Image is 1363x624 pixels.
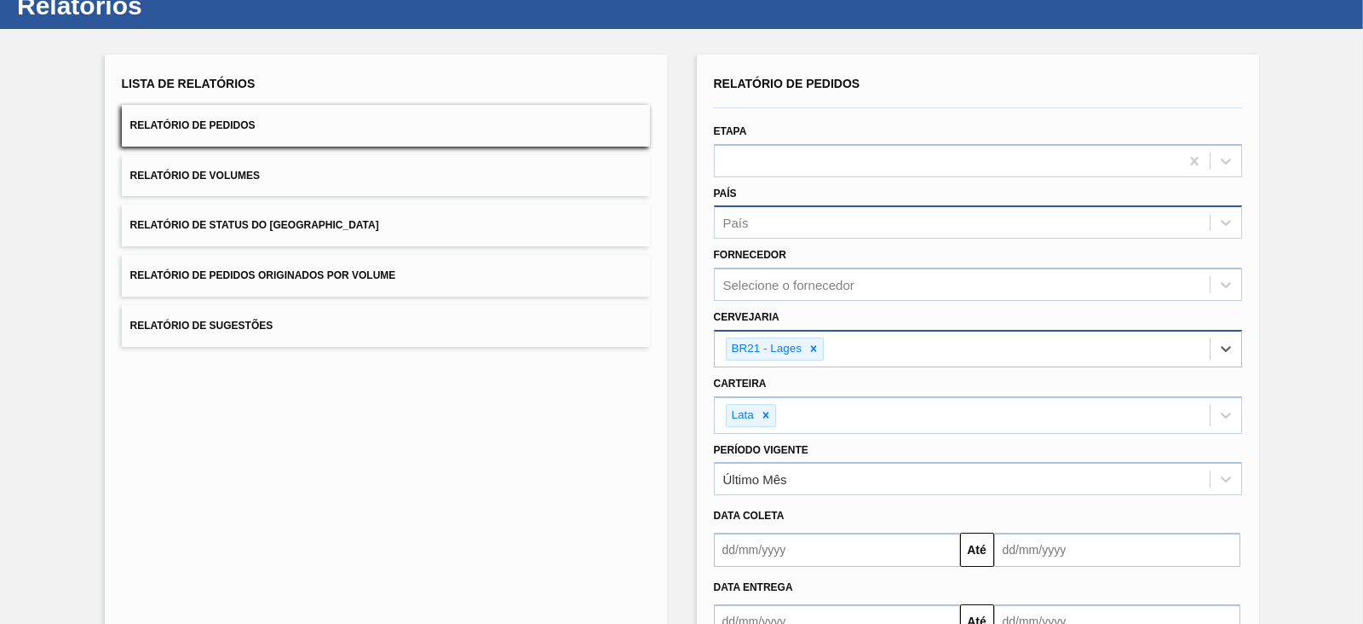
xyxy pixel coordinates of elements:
div: Lata [727,405,756,426]
span: Relatório de Status do [GEOGRAPHIC_DATA] [130,219,379,231]
span: Relatório de Pedidos Originados por Volume [130,269,396,281]
button: Relatório de Sugestões [122,305,650,347]
button: Relatório de Status do [GEOGRAPHIC_DATA] [122,205,650,246]
span: Data coleta [714,510,785,522]
span: Data entrega [714,581,793,593]
label: Carteira [714,378,767,390]
button: Até [960,533,994,567]
label: País [714,188,737,199]
input: dd/mm/yyyy [714,533,960,567]
span: Relatório de Pedidos [714,77,860,90]
div: Selecione o fornecedor [723,278,854,292]
div: BR21 - Lages [727,338,805,360]
div: Último Mês [723,472,787,487]
button: Relatório de Pedidos Originados por Volume [122,255,650,297]
label: Período Vigente [714,444,808,456]
input: dd/mm/yyyy [994,533,1240,567]
label: Fornecedor [714,249,786,261]
button: Relatório de Pedidos [122,105,650,147]
span: Relatório de Sugestões [130,320,273,332]
span: Relatório de Pedidos [130,119,256,131]
div: País [723,216,749,230]
span: Lista de Relatórios [122,77,256,90]
label: Etapa [714,125,747,137]
label: Cervejaria [714,311,779,323]
span: Relatório de Volumes [130,170,260,182]
button: Relatório de Volumes [122,155,650,197]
